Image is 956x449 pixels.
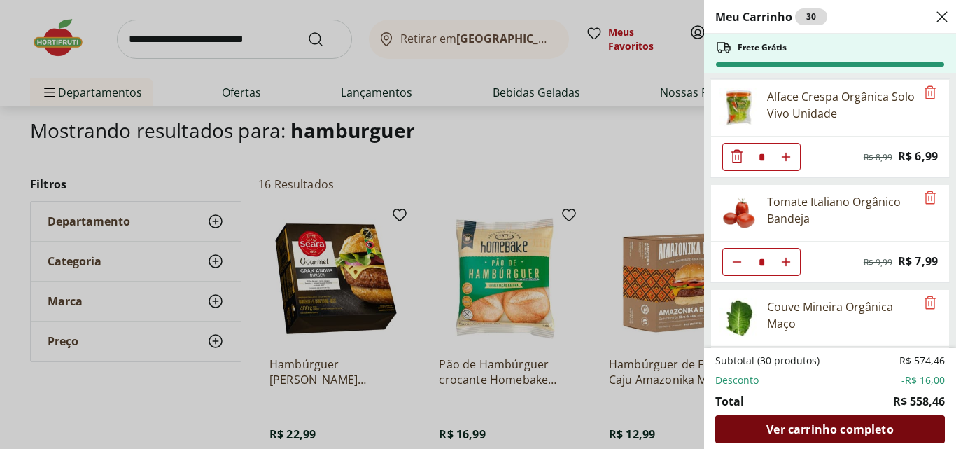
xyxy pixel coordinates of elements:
[751,249,772,275] input: Quantidade Atual
[767,298,915,332] div: Couve Mineira Orgânica Maço
[715,393,744,410] span: Total
[715,373,759,387] span: Desconto
[893,393,945,410] span: R$ 558,46
[922,295,939,312] button: Remove
[751,144,772,170] input: Quantidade Atual
[899,354,945,368] span: R$ 574,46
[898,147,938,166] span: R$ 6,99
[766,424,893,435] span: Ver carrinho completo
[715,8,827,25] h2: Meu Carrinho
[767,88,915,122] div: Alface Crespa Orgânica Solo Vivo Unidade
[767,193,915,227] div: Tomate Italiano Orgânico Bandeja
[715,415,945,443] a: Ver carrinho completo
[723,143,751,171] button: Diminuir Quantidade
[922,190,939,207] button: Remove
[719,88,759,127] img: Principal
[795,8,827,25] div: 30
[715,354,820,368] span: Subtotal (30 produtos)
[723,248,751,276] button: Diminuir Quantidade
[772,248,800,276] button: Aumentar Quantidade
[772,143,800,171] button: Aumentar Quantidade
[738,42,787,53] span: Frete Grátis
[898,252,938,271] span: R$ 7,99
[922,85,939,102] button: Remove
[719,193,759,233] img: Principal
[719,298,759,338] img: Principal
[901,373,945,387] span: -R$ 16,00
[864,152,892,163] span: R$ 8,99
[864,257,892,268] span: R$ 9,99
